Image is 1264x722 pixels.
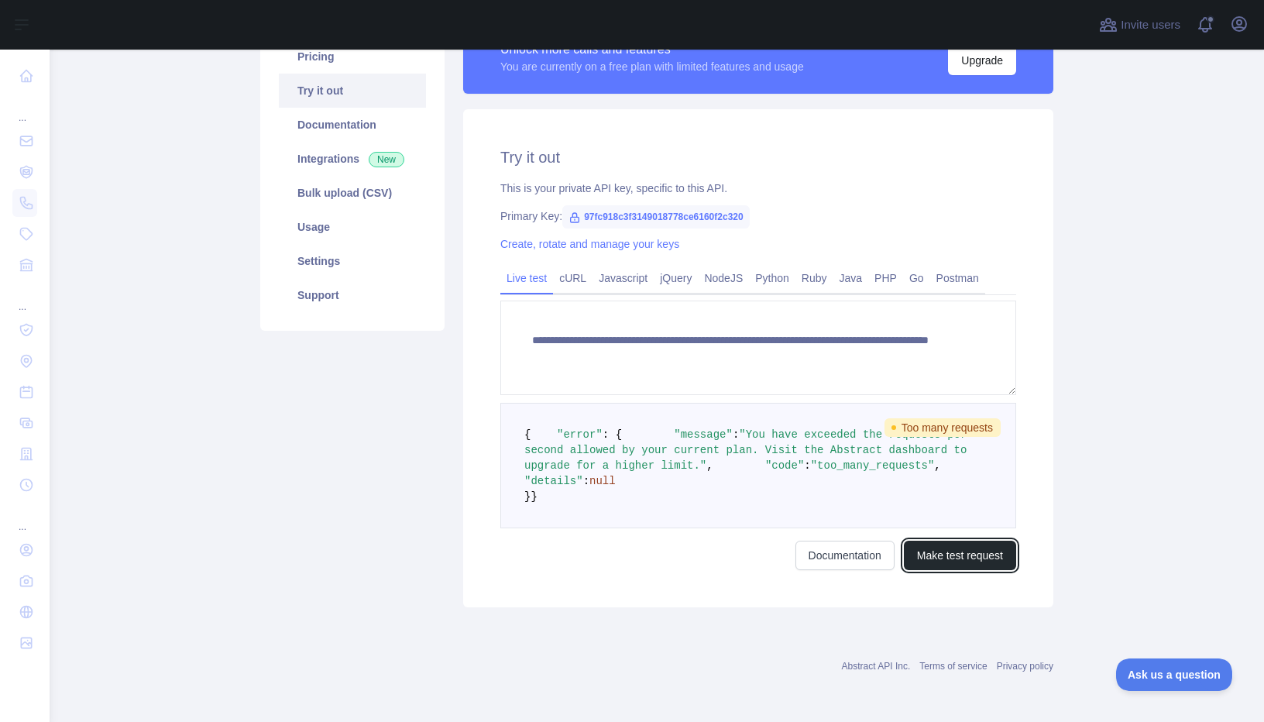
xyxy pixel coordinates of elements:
[524,475,583,487] span: "details"
[868,266,903,291] a: PHP
[904,541,1016,570] button: Make test request
[562,205,750,229] span: 97fc918c3f3149018778ce6160f2c320
[884,418,1001,437] span: Too many requests
[12,93,37,124] div: ...
[603,428,622,441] span: : {
[500,146,1016,168] h2: Try it out
[919,661,987,672] a: Terms of service
[500,59,804,74] div: You are currently on a free plan with limited features and usage
[698,266,749,291] a: NodeJS
[524,428,531,441] span: {
[934,459,940,472] span: ,
[531,490,537,503] span: }
[795,541,895,570] a: Documentation
[997,661,1053,672] a: Privacy policy
[811,459,935,472] span: "too_many_requests"
[833,266,869,291] a: Java
[279,210,426,244] a: Usage
[583,475,589,487] span: :
[500,266,553,291] a: Live test
[1121,16,1180,34] span: Invite users
[279,278,426,312] a: Support
[500,40,804,59] div: Unlock more calls and features
[654,266,698,291] a: jQuery
[524,490,531,503] span: }
[12,282,37,313] div: ...
[500,208,1016,224] div: Primary Key:
[12,502,37,533] div: ...
[279,176,426,210] a: Bulk upload (CSV)
[279,244,426,278] a: Settings
[903,266,930,291] a: Go
[842,661,911,672] a: Abstract API Inc.
[930,266,985,291] a: Postman
[553,266,592,291] a: cURL
[795,266,833,291] a: Ruby
[1116,658,1233,691] iframe: Toggle Customer Support
[765,459,804,472] span: "code"
[592,266,654,291] a: Javascript
[706,459,713,472] span: ,
[279,40,426,74] a: Pricing
[279,108,426,142] a: Documentation
[500,180,1016,196] div: This is your private API key, specific to this API.
[749,266,795,291] a: Python
[1096,12,1183,37] button: Invite users
[733,428,739,441] span: :
[804,459,810,472] span: :
[674,428,733,441] span: "message"
[279,74,426,108] a: Try it out
[524,428,974,472] span: "You have exceeded the requests per second allowed by your current plan. Visit the Abstract dashb...
[279,142,426,176] a: Integrations New
[948,46,1016,75] button: Upgrade
[589,475,616,487] span: null
[500,238,679,250] a: Create, rotate and manage your keys
[369,152,404,167] span: New
[557,428,603,441] span: "error"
